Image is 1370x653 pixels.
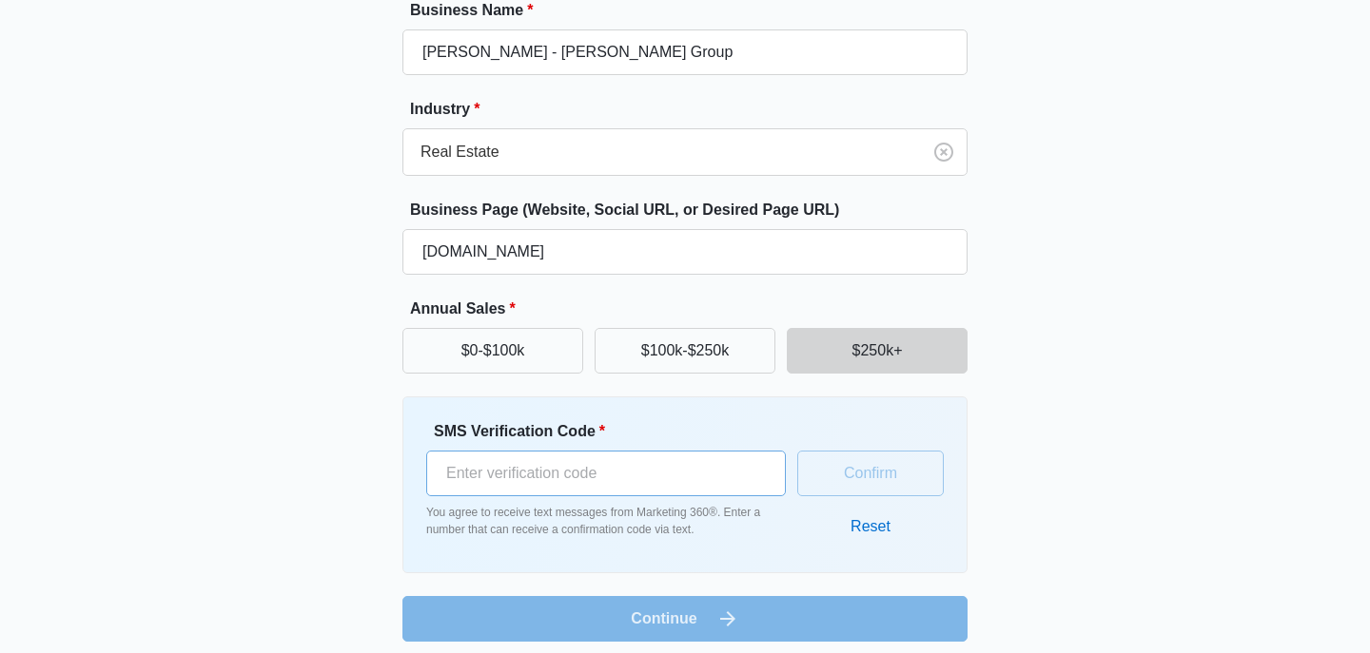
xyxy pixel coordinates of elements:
[787,328,968,374] button: $250k+
[426,504,786,538] p: You agree to receive text messages from Marketing 360®. Enter a number that can receive a confirm...
[434,420,793,443] label: SMS Verification Code
[929,137,959,167] button: Clear
[410,98,975,121] label: Industry
[410,298,975,320] label: Annual Sales
[426,451,786,496] input: Enter verification code
[402,328,583,374] button: $0-$100k
[832,504,910,549] button: Reset
[410,199,975,221] label: Business Page (Website, Social URL, or Desired Page URL)
[402,229,968,275] input: e.g. janesplumbing.com
[402,29,968,75] input: e.g. Jane's Plumbing
[595,328,775,374] button: $100k-$250k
